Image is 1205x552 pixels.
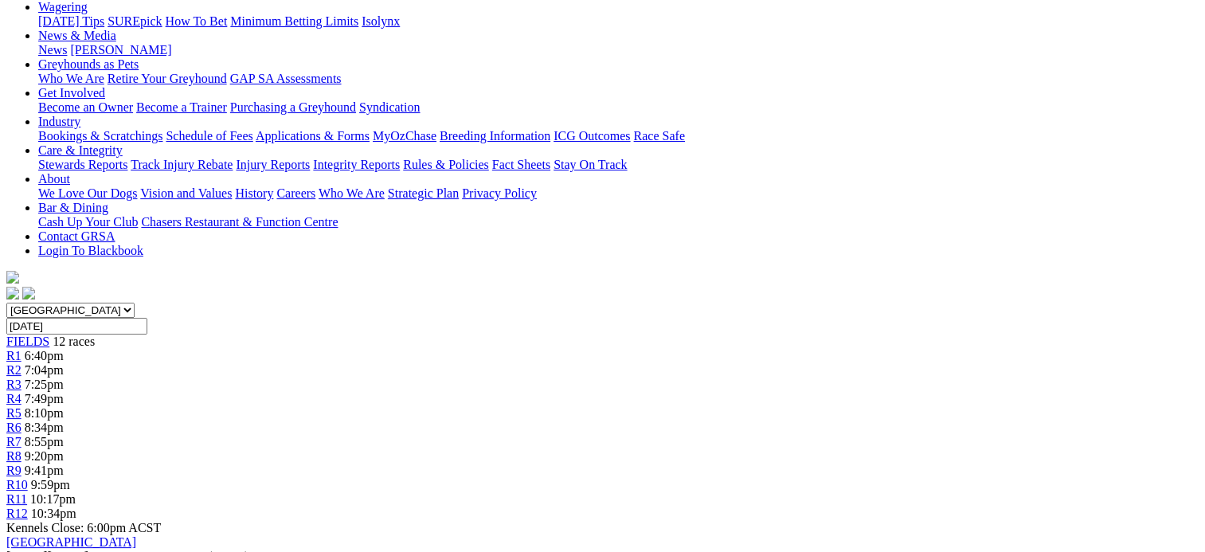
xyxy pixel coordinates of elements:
[38,86,105,100] a: Get Involved
[25,363,64,377] span: 7:04pm
[25,392,64,405] span: 7:49pm
[359,100,420,114] a: Syndication
[230,72,342,85] a: GAP SA Assessments
[313,158,400,171] a: Integrity Reports
[53,335,95,348] span: 12 races
[6,521,161,534] span: Kennels Close: 6:00pm ACST
[554,158,627,171] a: Stay On Track
[140,186,232,200] a: Vision and Values
[236,158,310,171] a: Injury Reports
[256,129,370,143] a: Applications & Forms
[230,100,356,114] a: Purchasing a Greyhound
[388,186,459,200] a: Strategic Plan
[38,215,1199,229] div: Bar & Dining
[38,72,1199,86] div: Greyhounds as Pets
[141,215,338,229] a: Chasers Restaurant & Function Centre
[25,449,64,463] span: 9:20pm
[31,478,70,491] span: 9:59pm
[6,478,28,491] a: R10
[38,158,1199,172] div: Care & Integrity
[440,129,550,143] a: Breeding Information
[38,115,80,128] a: Industry
[25,378,64,391] span: 7:25pm
[70,43,171,57] a: [PERSON_NAME]
[38,72,104,85] a: Who We Are
[25,406,64,420] span: 8:10pm
[38,172,70,186] a: About
[38,143,123,157] a: Care & Integrity
[108,14,162,28] a: SUREpick
[31,507,76,520] span: 10:34pm
[38,129,162,143] a: Bookings & Scratchings
[166,14,228,28] a: How To Bet
[166,129,252,143] a: Schedule of Fees
[38,43,67,57] a: News
[6,435,22,448] a: R7
[276,186,315,200] a: Careers
[6,464,22,477] a: R9
[38,57,139,71] a: Greyhounds as Pets
[131,158,233,171] a: Track Injury Rebate
[633,129,684,143] a: Race Safe
[38,229,115,243] a: Contact GRSA
[38,158,127,171] a: Stewards Reports
[38,14,104,28] a: [DATE] Tips
[373,129,436,143] a: MyOzChase
[38,29,116,42] a: News & Media
[6,421,22,434] a: R6
[38,201,108,214] a: Bar & Dining
[6,318,147,335] input: Select date
[25,349,64,362] span: 6:40pm
[108,72,227,85] a: Retire Your Greyhound
[25,464,64,477] span: 9:41pm
[6,535,136,549] a: [GEOGRAPHIC_DATA]
[30,492,76,506] span: 10:17pm
[38,43,1199,57] div: News & Media
[554,129,630,143] a: ICG Outcomes
[22,287,35,299] img: twitter.svg
[6,349,22,362] a: R1
[136,100,227,114] a: Become a Trainer
[6,406,22,420] a: R5
[462,186,537,200] a: Privacy Policy
[230,14,358,28] a: Minimum Betting Limits
[235,186,273,200] a: History
[6,492,27,506] a: R11
[38,186,137,200] a: We Love Our Dogs
[6,392,22,405] a: R4
[38,244,143,257] a: Login To Blackbook
[38,100,133,114] a: Become an Owner
[403,158,489,171] a: Rules & Policies
[38,215,138,229] a: Cash Up Your Club
[38,129,1199,143] div: Industry
[6,378,22,391] a: R3
[492,158,550,171] a: Fact Sheets
[319,186,385,200] a: Who We Are
[362,14,400,28] a: Isolynx
[25,421,64,434] span: 8:34pm
[6,363,22,377] a: R2
[6,449,22,463] a: R8
[6,335,49,348] a: FIELDS
[6,507,28,520] a: R12
[38,14,1199,29] div: Wagering
[6,287,19,299] img: facebook.svg
[38,186,1199,201] div: About
[6,271,19,284] img: logo-grsa-white.png
[25,435,64,448] span: 8:55pm
[38,100,1199,115] div: Get Involved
